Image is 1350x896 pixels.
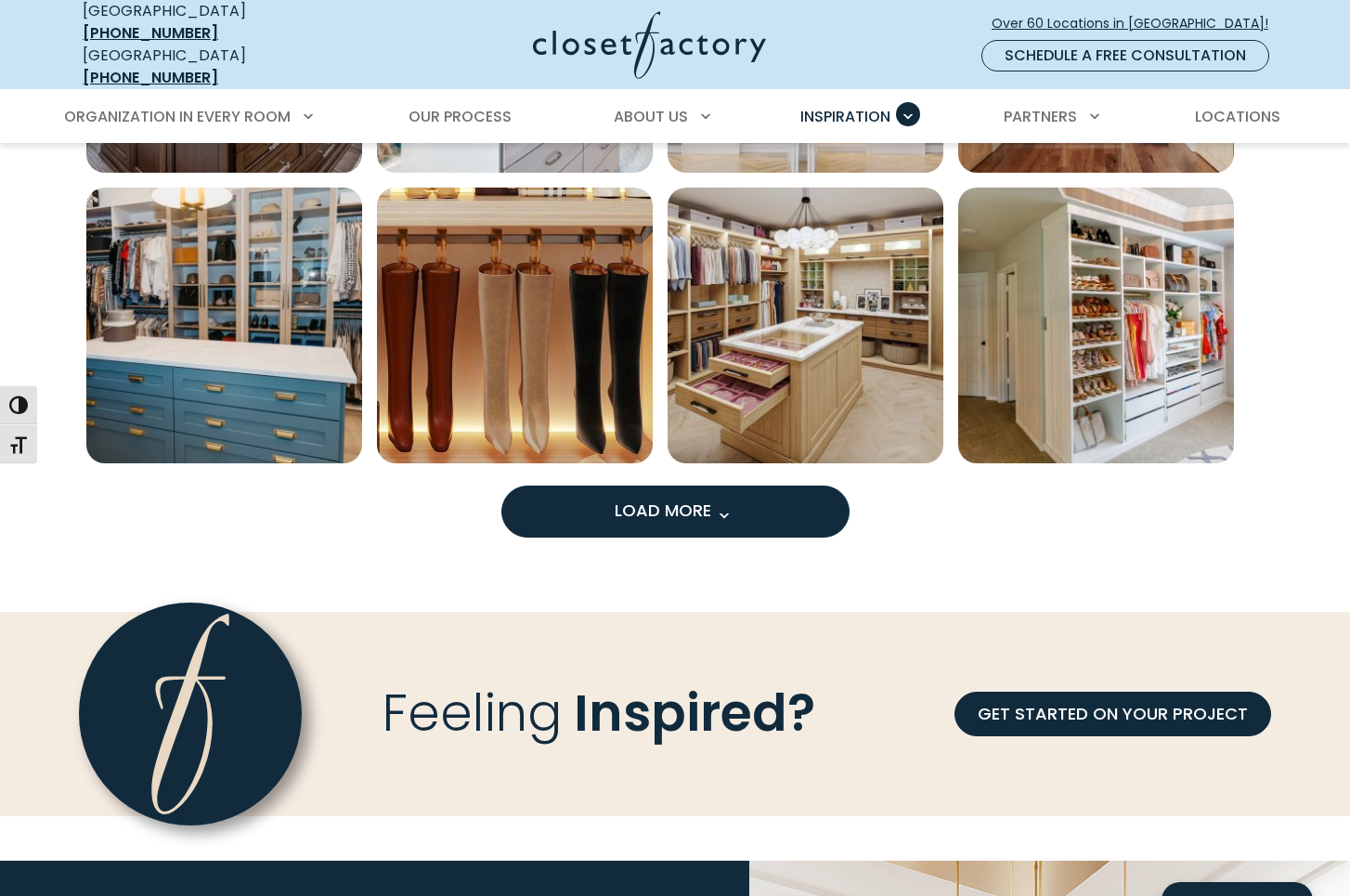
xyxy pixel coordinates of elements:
a: Open inspiration gallery to preview enlarged image [377,188,653,463]
a: Open inspiration gallery to preview enlarged image [958,188,1234,463]
span: About Us [614,106,688,127]
span: Our Process [409,106,512,127]
span: Over 60 Locations in [GEOGRAPHIC_DATA]! [992,14,1283,33]
a: GET STARTED ON YOUR PROJECT [954,692,1271,736]
span: Inspiration [800,106,890,127]
span: Feeling [383,677,562,748]
a: Open inspiration gallery to preview enlarged image [668,188,943,463]
img: Built-in wardrobe shelving and drawers into upstairs loft area [958,188,1234,463]
span: Locations [1195,106,1280,127]
span: Load More [615,499,735,522]
a: [PHONE_NUMBER] [83,67,218,88]
span: Inspired? [574,677,815,748]
nav: Primary Menu [51,91,1299,143]
img: Hanging boot storage in custom closet [377,188,653,463]
a: Schedule a Free Consultation [981,40,1269,71]
span: Organization in Every Room [64,106,291,127]
a: [PHONE_NUMBER] [83,22,218,44]
button: Load more inspiration gallery images [501,486,850,538]
a: Open inspiration gallery to preview enlarged image [86,188,362,463]
a: Over 60 Locations in [GEOGRAPHIC_DATA]! [991,7,1284,40]
span: Partners [1004,106,1077,127]
div: [GEOGRAPHIC_DATA] [83,45,352,89]
img: Closet Factory Logo [533,11,766,79]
